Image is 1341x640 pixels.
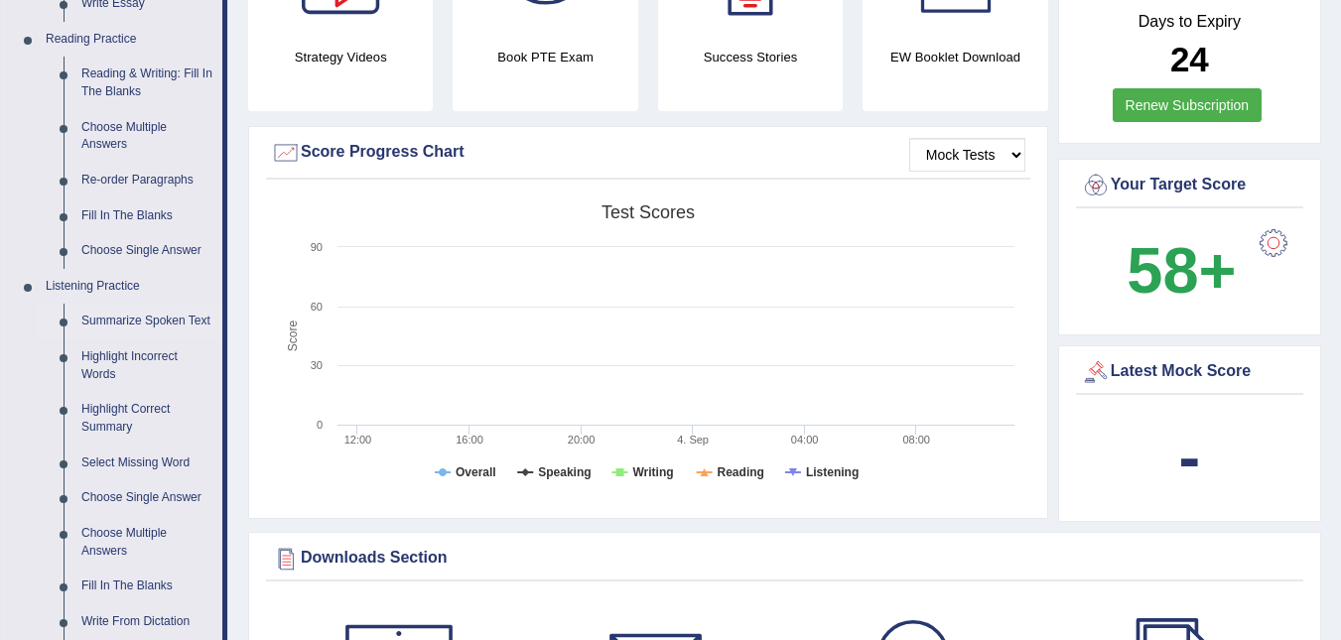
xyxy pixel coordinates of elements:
[317,419,323,431] text: 0
[1127,234,1236,307] b: 58+
[632,465,673,479] tspan: Writing
[1081,13,1298,31] h4: Days to Expiry
[72,392,222,445] a: Highlight Correct Summary
[538,465,591,479] tspan: Speaking
[72,57,222,109] a: Reading & Writing: Fill In The Blanks
[72,480,222,516] a: Choose Single Answer
[72,516,222,569] a: Choose Multiple Answers
[1113,88,1263,122] a: Renew Subscription
[72,604,222,640] a: Write From Dictation
[37,22,222,58] a: Reading Practice
[72,446,222,481] a: Select Missing Word
[72,569,222,604] a: Fill In The Blanks
[718,465,764,479] tspan: Reading
[456,465,496,479] tspan: Overall
[286,320,300,352] tspan: Score
[677,434,709,446] tspan: 4. Sep
[248,47,433,67] h4: Strategy Videos
[344,434,372,446] text: 12:00
[72,163,222,198] a: Re-order Paragraphs
[1170,40,1209,78] b: 24
[806,465,859,479] tspan: Listening
[863,47,1047,67] h4: EW Booklet Download
[311,359,323,371] text: 30
[1081,171,1298,200] div: Your Target Score
[453,47,637,67] h4: Book PTE Exam
[658,47,843,67] h4: Success Stories
[271,544,1298,574] div: Downloads Section
[72,233,222,269] a: Choose Single Answer
[902,434,930,446] text: 08:00
[72,304,222,339] a: Summarize Spoken Text
[1179,421,1201,493] b: -
[271,138,1025,168] div: Score Progress Chart
[72,110,222,163] a: Choose Multiple Answers
[72,339,222,392] a: Highlight Incorrect Words
[37,269,222,305] a: Listening Practice
[568,434,596,446] text: 20:00
[602,202,695,222] tspan: Test scores
[311,301,323,313] text: 60
[311,241,323,253] text: 90
[72,198,222,234] a: Fill In The Blanks
[1081,357,1298,387] div: Latest Mock Score
[456,434,483,446] text: 16:00
[791,434,819,446] text: 04:00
